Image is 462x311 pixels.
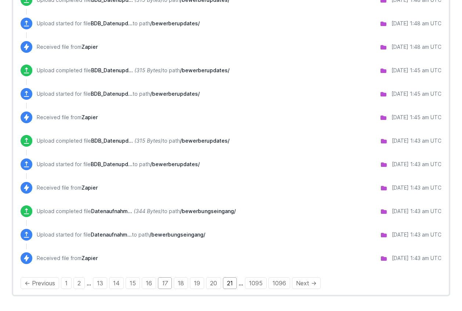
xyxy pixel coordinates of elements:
[134,208,162,214] i: (344 Bytes)
[82,114,98,120] span: Zapier
[134,67,162,73] i: (315 Bytes)
[37,137,230,144] p: Upload completed file to path
[206,277,221,289] a: Page 20
[150,20,200,26] span: /bewerberupdates/
[37,161,200,168] p: Upload started for file to path
[180,138,230,144] span: /bewerberupdates/
[37,43,98,51] p: Received file from
[392,161,441,168] div: [DATE] 1:43 am UTC
[21,277,59,289] a: Previous page
[82,184,98,191] span: Zapier
[239,279,243,287] span: …
[82,255,98,261] span: Zapier
[180,67,230,73] span: /bewerberupdates/
[37,20,200,27] p: Upload started for file to path
[134,138,162,144] i: (315 Bytes)
[91,231,132,238] span: Datenaufnahme_Kosovo_Anlaage_KOS53898_0903250343AM.txt
[150,91,200,97] span: /bewerberupdates/
[91,208,132,214] span: Datenaufnahme_Kosovo_Anlaage_KOS53898_0903250343AM.txt
[180,208,236,214] span: /bewerbungseingang/
[142,277,156,289] a: Page 16
[245,277,267,289] a: Page 1095
[126,277,140,289] a: Page 15
[268,277,290,289] a: Page 1096
[174,277,188,289] a: Page 18
[292,277,321,289] a: Next page
[391,67,441,74] div: [DATE] 1:45 am UTC
[37,255,98,262] p: Received file from
[37,208,236,215] p: Upload completed file to path
[392,137,441,144] div: [DATE] 1:43 am UTC
[223,277,237,289] a: Page 21
[149,231,205,238] span: /bewerbungseingang/
[93,277,107,289] a: Page 13
[21,279,441,288] div: Pagination
[37,184,98,191] p: Received file from
[91,91,133,97] span: BDB_Datenupdate_Kosovo_nach_Anlage_KOS53850_0903250345AM.txt
[61,277,72,289] a: Page 1
[150,161,200,167] span: /bewerberupdates/
[37,231,205,238] p: Upload started for file to path
[109,277,124,289] a: Page 14
[391,114,441,121] div: [DATE] 1:45 am UTC
[190,277,204,289] a: Page 19
[391,20,441,27] div: [DATE] 1:48 am UTC
[392,208,441,215] div: [DATE] 1:43 am UTC
[73,277,85,289] a: Page 2
[391,90,441,98] div: [DATE] 1:45 am UTC
[392,184,441,191] div: [DATE] 1:43 am UTC
[87,279,91,287] span: …
[91,67,133,73] span: BDB_Datenupdate_Kosovo_nach_Anlage_KOS53850_0903250345AM.txt
[82,44,98,50] span: Zapier
[392,255,441,262] div: [DATE] 1:43 am UTC
[37,67,230,74] p: Upload completed file to path
[91,161,133,167] span: BDB_Datenupdate_Kosovo_KOS56521_0903250343AM.txt
[158,277,172,289] em: Page 17
[391,43,441,51] div: [DATE] 1:48 am UTC
[91,138,133,144] span: BDB_Datenupdate_Kosovo_KOS56521_0903250343AM.txt
[91,20,133,26] span: BDB_Datenupdate_Kosovo_nach_Anlage_KOS53839_0903250348AM.txt
[37,114,98,121] p: Received file from
[37,90,200,98] p: Upload started for file to path
[392,231,441,238] div: [DATE] 1:43 am UTC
